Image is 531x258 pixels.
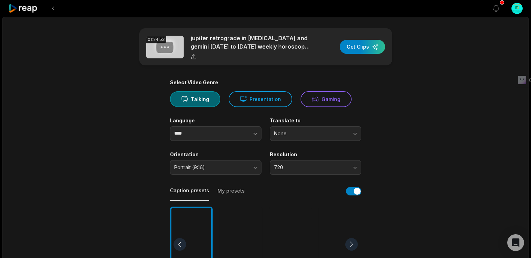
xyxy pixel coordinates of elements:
[270,160,361,175] button: 720
[170,91,220,107] button: Talking
[270,126,361,141] button: None
[229,91,292,107] button: Presentation
[170,187,209,201] button: Caption presets
[340,40,385,54] button: Get Clips
[301,91,352,107] button: Gaming
[217,187,245,201] button: My presets
[270,151,361,158] label: Resolution
[170,79,361,86] div: Select Video Genre
[170,151,261,158] label: Orientation
[146,36,166,43] div: 01:24:53
[191,34,311,51] p: jupiter retrograde in [MEDICAL_DATA] and gemini [DATE] to [DATE] weekly horoscope prediction astr...
[274,164,347,171] span: 720
[270,117,361,124] label: Translate to
[170,160,261,175] button: Portrait (9:16)
[507,234,524,251] div: Open Intercom Messenger
[274,130,347,137] span: None
[170,117,261,124] label: Language
[174,164,248,171] span: Portrait (9:16)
